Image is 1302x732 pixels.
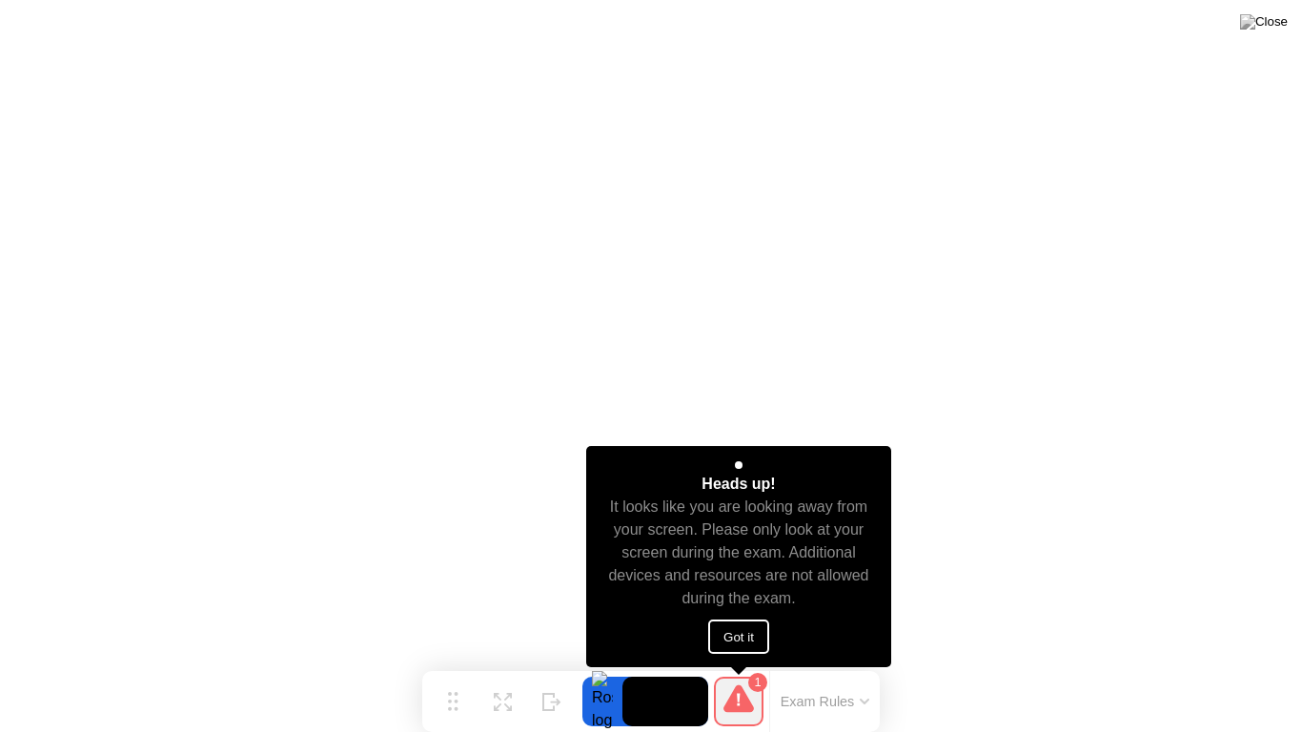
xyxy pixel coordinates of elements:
div: Heads up! [702,473,775,496]
img: Close [1240,14,1288,30]
div: It looks like you are looking away from your screen. Please only look at your screen during the e... [603,496,875,610]
button: Got it [708,620,769,654]
div: 1 [748,673,767,692]
button: Exam Rules [775,693,876,710]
